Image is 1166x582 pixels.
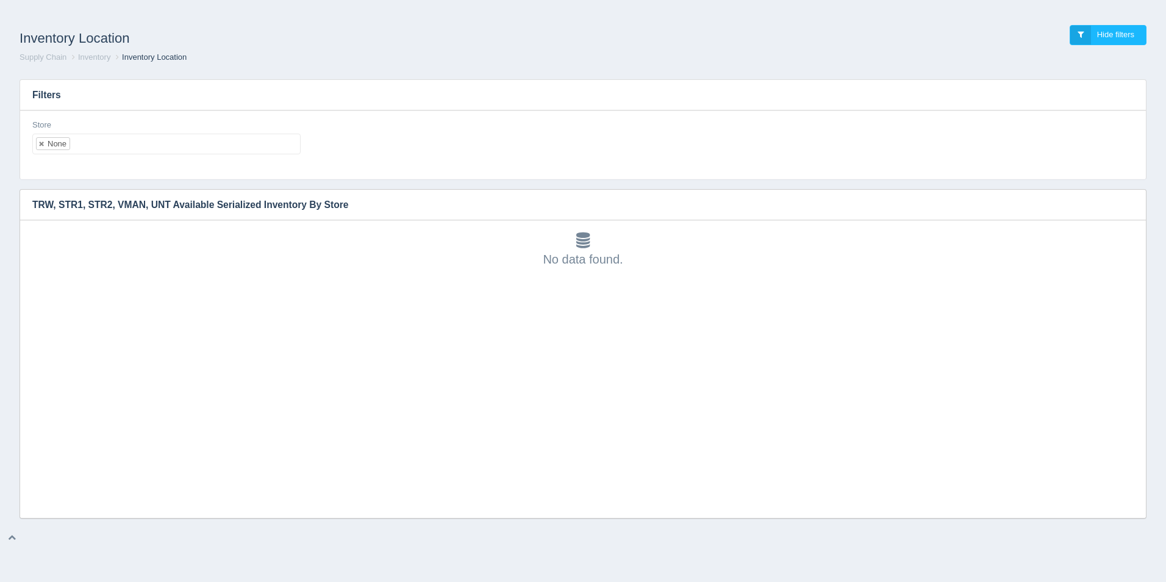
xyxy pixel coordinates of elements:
a: Inventory [78,52,110,62]
h3: Filters [20,80,1146,110]
li: Inventory Location [113,52,187,63]
div: None [48,140,66,148]
label: Store [32,120,51,131]
div: No data found. [32,232,1134,268]
h3: TRW, STR1, STR2, VMAN, UNT Available Serialized Inventory By Store [20,190,1128,220]
a: Hide filters [1070,25,1146,45]
a: Supply Chain [20,52,66,62]
h1: Inventory Location [20,25,583,52]
span: Hide filters [1097,30,1134,39]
